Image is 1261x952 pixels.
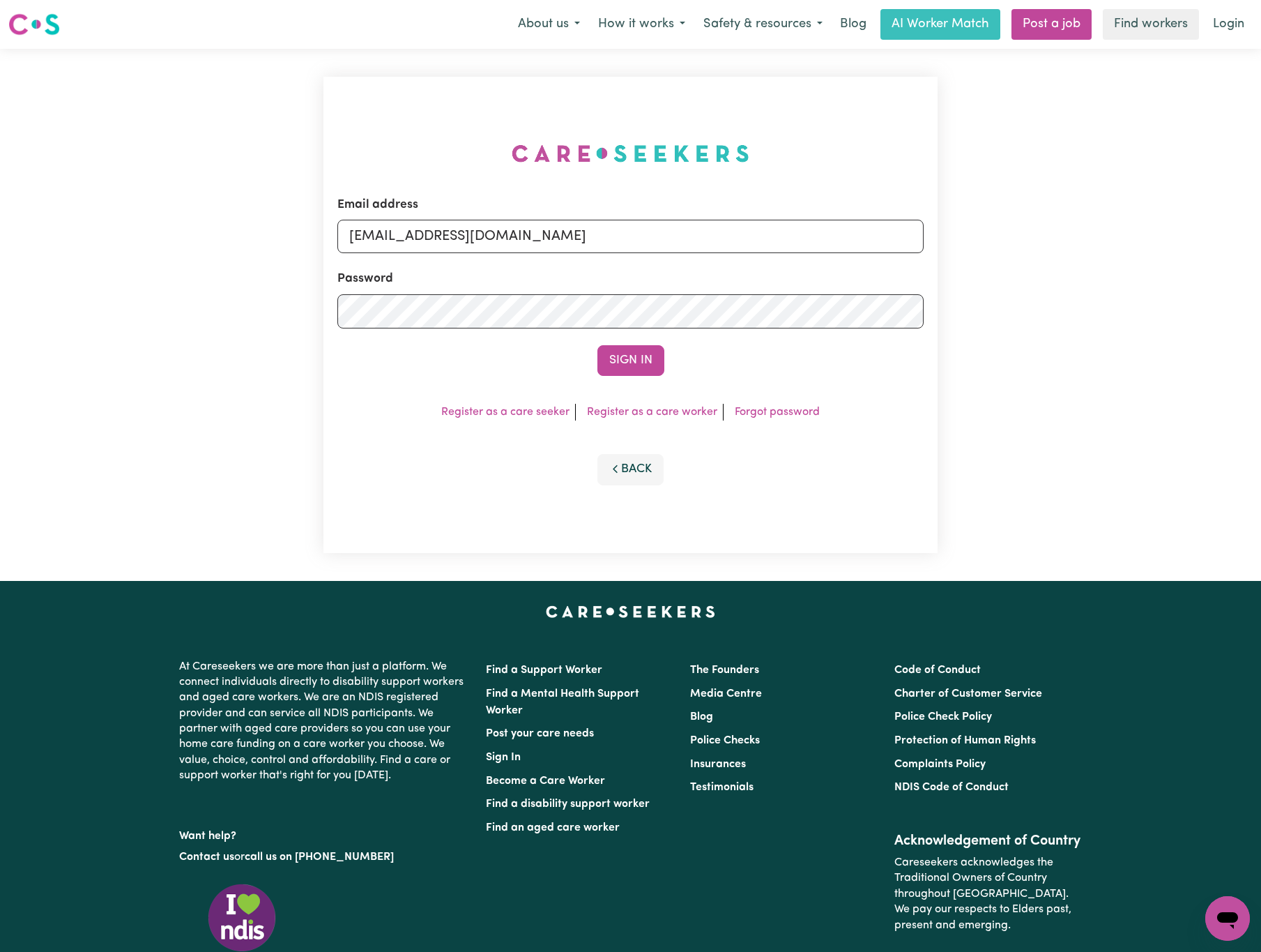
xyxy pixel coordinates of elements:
p: Want help? [179,823,469,844]
label: Email address [337,196,418,214]
a: Contact us [179,852,234,863]
a: Find workers [1103,9,1199,40]
a: Police Check Policy [894,711,992,723]
button: Safety & resources [694,10,832,39]
p: Careseekers acknowledges the Traditional Owners of Country throughout [GEOGRAPHIC_DATA]. We pay o... [894,849,1082,939]
label: Password [337,270,393,288]
button: About us [509,10,589,39]
p: or [179,844,469,870]
a: Careseekers logo [8,8,60,40]
a: Careseekers home page [546,606,715,617]
a: call us on [PHONE_NUMBER] [245,852,394,863]
a: AI Worker Match [880,9,1000,40]
a: Find a Mental Health Support Worker [486,688,639,716]
a: Insurances [690,759,746,770]
a: Register as a care seeker [441,407,570,418]
a: Post a job [1011,9,1092,40]
a: Find a disability support worker [486,799,650,810]
a: Forgot password [735,407,820,418]
h2: Acknowledgement of Country [894,833,1082,849]
a: Charter of Customer Service [894,688,1042,700]
a: Register as a care worker [587,407,717,418]
a: Testimonials [690,782,754,793]
a: Code of Conduct [894,665,981,676]
a: Police Checks [690,735,760,746]
a: Blog [690,711,713,723]
button: How it works [589,10,694,39]
a: Protection of Human Rights [894,735,1036,746]
button: Sign In [597,345,664,376]
a: Find a Support Worker [486,665,602,676]
a: The Founders [690,665,759,676]
a: Media Centre [690,688,762,700]
input: Email address [337,220,924,253]
a: Sign In [486,752,521,763]
iframe: Button to launch messaging window [1205,896,1250,941]
a: Complaints Policy [894,759,986,770]
a: Find an aged care worker [486,822,620,833]
img: Careseekers logo [8,12,60,37]
p: At Careseekers we are more than just a platform. We connect individuals directly to disability su... [179,653,469,789]
a: Become a Care Worker [486,776,605,787]
a: Blog [832,9,875,40]
button: Back [597,454,664,485]
a: Post your care needs [486,728,594,739]
a: Login [1205,9,1253,40]
a: NDIS Code of Conduct [894,782,1009,793]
